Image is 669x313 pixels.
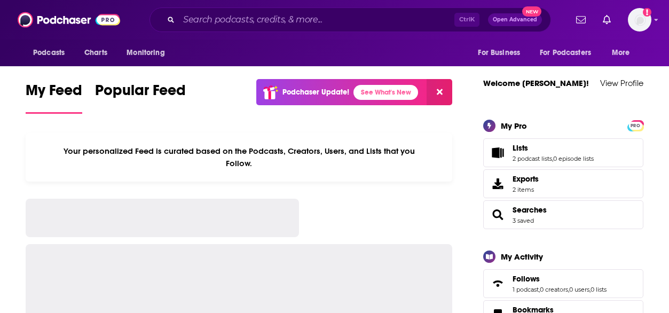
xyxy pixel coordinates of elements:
[18,10,120,30] img: Podchaser - Follow, Share and Rate Podcasts
[628,8,651,32] span: Logged in as aridings
[552,155,553,162] span: ,
[26,133,452,182] div: Your personalized Feed is curated based on the Podcasts, Creators, Users, and Lists that you Follow.
[600,78,643,88] a: View Profile
[513,155,552,162] a: 2 podcast lists
[513,174,539,184] span: Exports
[629,121,642,129] a: PRO
[487,207,508,222] a: Searches
[513,205,547,215] a: Searches
[483,78,589,88] a: Welcome [PERSON_NAME]!
[599,11,615,29] a: Show notifications dropdown
[513,217,534,224] a: 3 saved
[501,252,543,262] div: My Activity
[513,274,540,284] span: Follows
[478,45,520,60] span: For Business
[513,143,528,153] span: Lists
[553,155,594,162] a: 0 episode lists
[483,169,643,198] a: Exports
[513,274,607,284] a: Follows
[26,43,78,63] button: open menu
[454,13,479,27] span: Ctrl K
[149,7,551,32] div: Search podcasts, credits, & more...
[612,45,630,60] span: More
[26,81,82,114] a: My Feed
[84,45,107,60] span: Charts
[33,45,65,60] span: Podcasts
[513,186,539,193] span: 2 items
[127,45,164,60] span: Monitoring
[488,13,542,26] button: Open AdvancedNew
[604,43,643,63] button: open menu
[483,200,643,229] span: Searches
[572,11,590,29] a: Show notifications dropdown
[501,121,527,131] div: My Pro
[493,17,537,22] span: Open Advanced
[522,6,541,17] span: New
[628,8,651,32] button: Show profile menu
[540,286,568,293] a: 0 creators
[95,81,186,106] span: Popular Feed
[643,8,651,17] svg: Add a profile image
[569,286,589,293] a: 0 users
[77,43,114,63] a: Charts
[179,11,454,28] input: Search podcasts, credits, & more...
[533,43,607,63] button: open menu
[95,81,186,114] a: Popular Feed
[487,145,508,160] a: Lists
[629,122,642,130] span: PRO
[487,176,508,191] span: Exports
[628,8,651,32] img: User Profile
[483,138,643,167] span: Lists
[487,276,508,291] a: Follows
[513,286,539,293] a: 1 podcast
[470,43,533,63] button: open menu
[539,286,540,293] span: ,
[589,286,591,293] span: ,
[119,43,178,63] button: open menu
[26,81,82,106] span: My Feed
[483,269,643,298] span: Follows
[591,286,607,293] a: 0 lists
[353,85,418,100] a: See What's New
[540,45,591,60] span: For Podcasters
[282,88,349,97] p: Podchaser Update!
[568,286,569,293] span: ,
[513,143,594,153] a: Lists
